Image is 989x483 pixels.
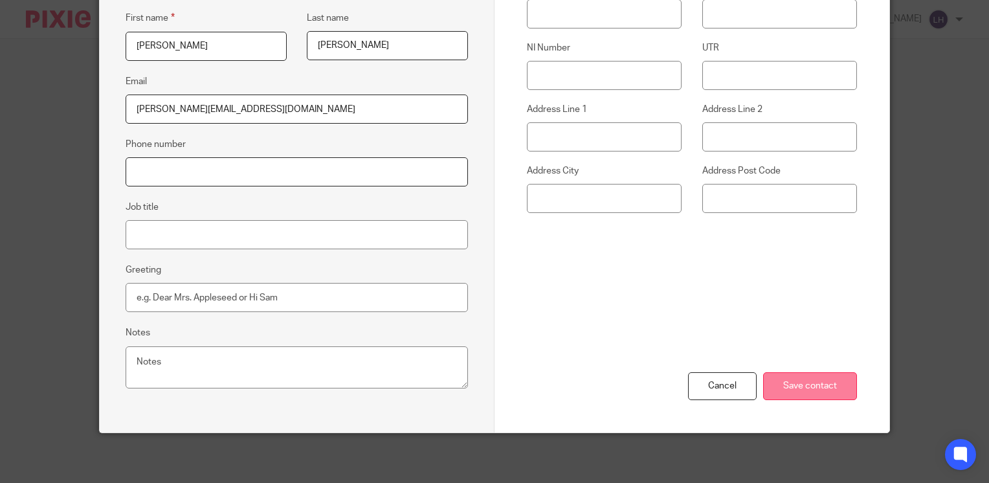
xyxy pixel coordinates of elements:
[527,41,682,54] label: NI Number
[126,201,159,214] label: Job title
[688,372,757,400] div: Cancel
[527,103,682,116] label: Address Line 1
[702,103,857,116] label: Address Line 2
[527,164,682,177] label: Address City
[126,138,186,151] label: Phone number
[763,372,857,400] input: Save contact
[702,41,857,54] label: UTR
[126,10,175,25] label: First name
[126,264,161,276] label: Greeting
[126,283,468,312] input: e.g. Dear Mrs. Appleseed or Hi Sam
[126,75,147,88] label: Email
[702,164,857,177] label: Address Post Code
[307,12,349,25] label: Last name
[126,326,150,339] label: Notes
